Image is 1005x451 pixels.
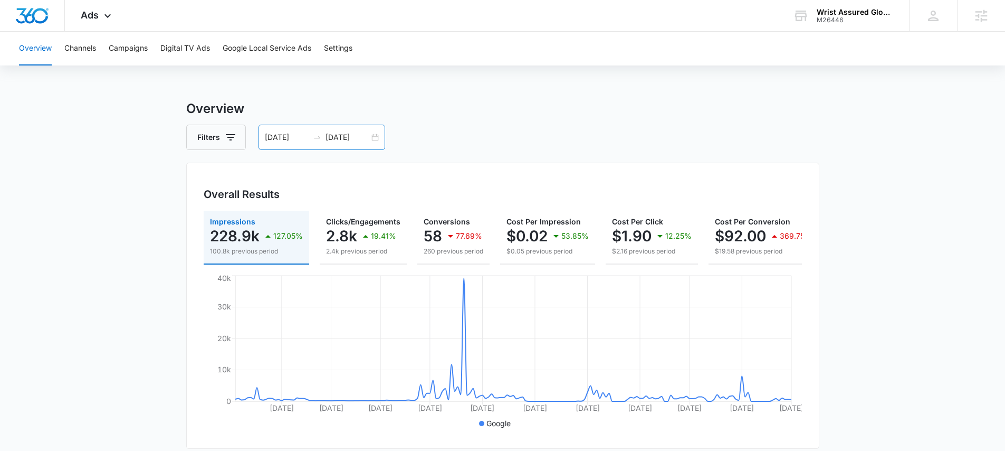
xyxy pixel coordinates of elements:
[817,16,894,24] div: account id
[27,27,116,36] div: Domain: [DOMAIN_NAME]
[19,32,52,65] button: Overview
[217,334,231,343] tspan: 20k
[486,418,511,429] p: Google
[210,228,260,245] p: 228.9k
[715,228,766,245] p: $92.00
[424,247,483,256] p: 260 previous period
[424,228,442,245] p: 58
[506,217,581,226] span: Cost Per Impression
[269,403,293,412] tspan: [DATE]
[628,403,652,412] tspan: [DATE]
[326,228,357,245] p: 2.8k
[109,32,148,65] button: Campaigns
[223,32,311,65] button: Google Local Service Ads
[417,403,442,412] tspan: [DATE]
[456,232,482,240] p: 77.69%
[371,232,396,240] p: 19.41%
[715,247,812,256] p: $19.58 previous period
[117,62,178,69] div: Keywords by Traffic
[186,125,246,150] button: Filters
[561,232,589,240] p: 53.85%
[715,217,790,226] span: Cost Per Conversion
[575,403,599,412] tspan: [DATE]
[17,27,25,36] img: website_grey.svg
[612,217,663,226] span: Cost Per Click
[779,403,803,412] tspan: [DATE]
[506,247,589,256] p: $0.05 previous period
[319,403,343,412] tspan: [DATE]
[470,403,494,412] tspan: [DATE]
[730,403,754,412] tspan: [DATE]
[780,232,812,240] p: 369.75%
[324,32,352,65] button: Settings
[30,17,52,25] div: v 4.0.25
[217,302,231,311] tspan: 30k
[105,61,113,70] img: tab_keywords_by_traffic_grey.svg
[506,228,548,245] p: $0.02
[424,217,470,226] span: Conversions
[677,403,701,412] tspan: [DATE]
[204,186,280,202] h3: Overall Results
[665,232,692,240] p: 12.25%
[210,247,303,256] p: 100.8k previous period
[817,8,894,16] div: account name
[81,10,99,21] span: Ads
[612,247,692,256] p: $2.16 previous period
[226,397,231,406] tspan: 0
[326,131,369,143] input: End date
[40,62,94,69] div: Domain Overview
[28,61,37,70] img: tab_domain_overview_orange.svg
[522,403,547,412] tspan: [DATE]
[160,32,210,65] button: Digital TV Ads
[217,274,231,283] tspan: 40k
[326,217,400,226] span: Clicks/Engagements
[17,17,25,25] img: logo_orange.svg
[210,217,255,226] span: Impressions
[186,99,819,118] h3: Overview
[313,133,321,142] span: to
[313,133,321,142] span: swap-right
[217,365,231,374] tspan: 10k
[273,232,303,240] p: 127.05%
[64,32,96,65] button: Channels
[265,131,309,143] input: Start date
[326,247,400,256] p: 2.4k previous period
[612,228,652,245] p: $1.90
[368,403,393,412] tspan: [DATE]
